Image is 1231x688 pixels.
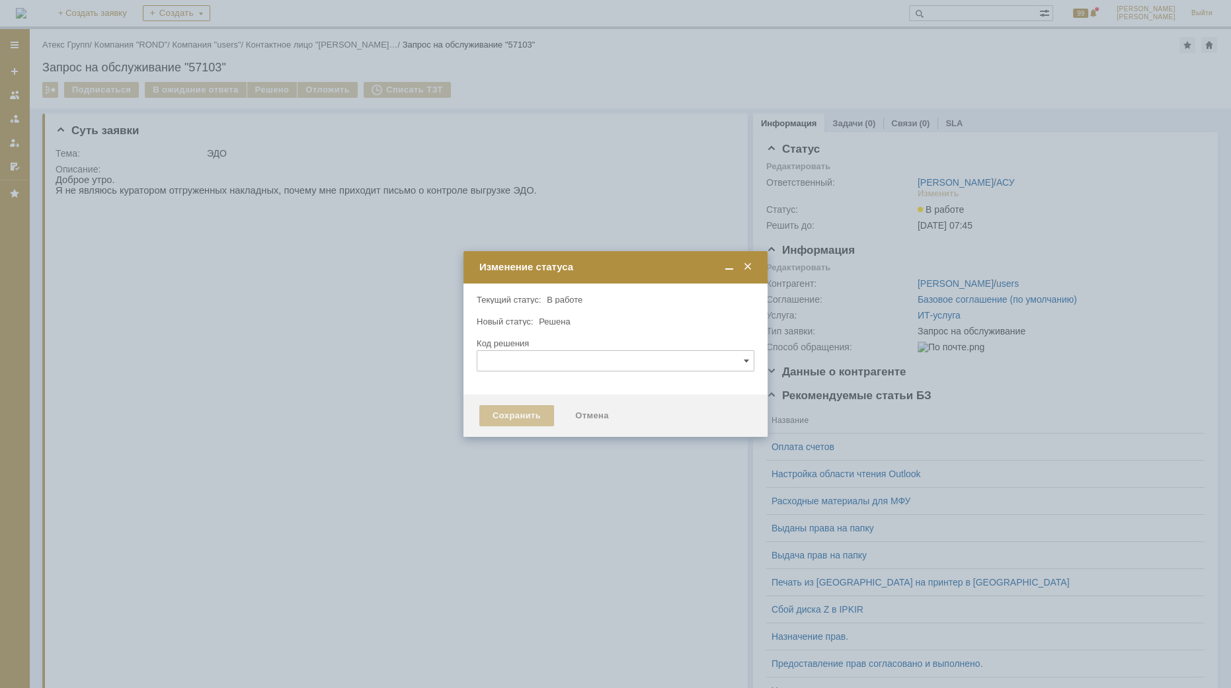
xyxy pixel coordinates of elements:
label: Текущий статус: [477,295,541,305]
span: Закрыть [741,261,754,273]
span: В работе [547,295,582,305]
label: Новый статус: [477,317,534,326]
span: Свернуть (Ctrl + M) [723,261,736,273]
div: Изменение статуса [479,261,754,273]
div: Код решения [477,339,752,348]
span: Решена [539,317,570,326]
